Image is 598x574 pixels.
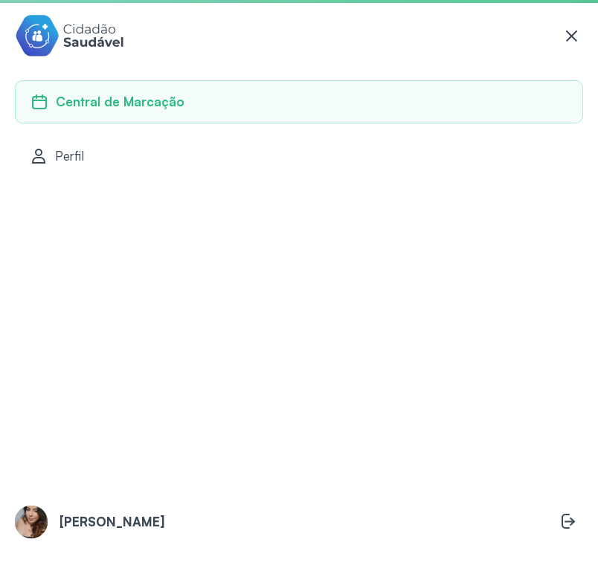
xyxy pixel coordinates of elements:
[60,514,165,529] p: [PERSON_NAME]
[55,148,84,164] span: Perfil
[15,135,583,177] a: Perfil
[15,80,583,123] a: Central de Marcação
[56,94,184,109] span: Central de Marcação
[15,506,48,539] img: Ana Clara Batista Dos Santos
[15,12,124,59] img: cidadao-saudavel-filled-logo.svg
